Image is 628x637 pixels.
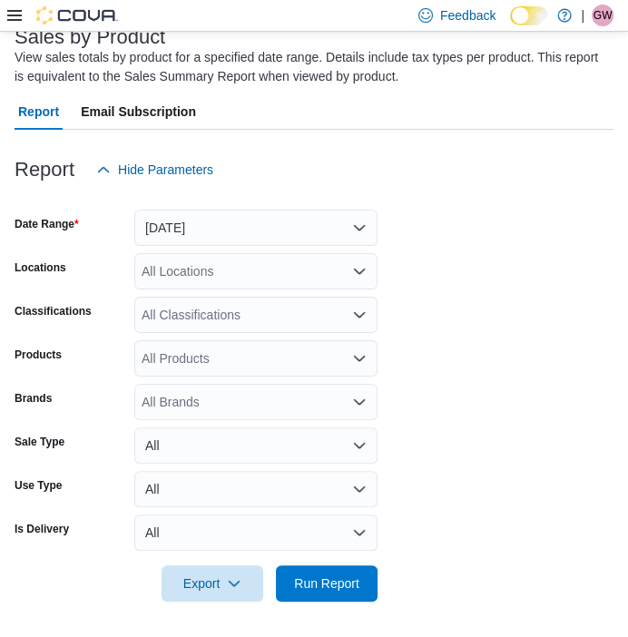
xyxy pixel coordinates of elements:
[18,93,59,130] span: Report
[352,308,367,322] button: Open list of options
[352,395,367,409] button: Open list of options
[162,565,263,602] button: Export
[89,152,221,188] button: Hide Parameters
[592,5,613,26] div: Griffin Wright
[81,93,196,130] span: Email Subscription
[352,351,367,366] button: Open list of options
[276,565,378,602] button: Run Report
[134,427,378,464] button: All
[15,348,62,362] label: Products
[15,391,52,406] label: Brands
[594,5,613,26] span: GW
[294,574,359,593] span: Run Report
[15,26,165,48] h3: Sales by Product
[36,6,118,24] img: Cova
[440,6,496,24] span: Feedback
[134,471,378,507] button: All
[134,514,378,551] button: All
[15,48,604,86] div: View sales totals by product for a specified date range. Details include tax types per product. T...
[15,522,69,536] label: Is Delivery
[15,159,74,181] h3: Report
[15,304,92,318] label: Classifications
[510,6,548,25] input: Dark Mode
[510,25,511,26] span: Dark Mode
[15,260,66,275] label: Locations
[118,161,213,179] span: Hide Parameters
[15,478,62,493] label: Use Type
[15,217,79,231] label: Date Range
[134,210,378,246] button: [DATE]
[581,5,584,26] p: |
[15,435,64,449] label: Sale Type
[352,264,367,279] button: Open list of options
[172,565,252,602] span: Export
